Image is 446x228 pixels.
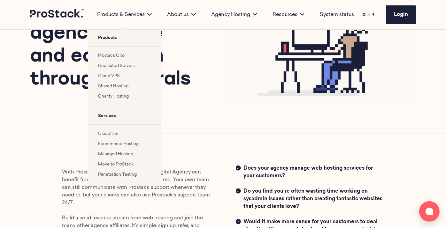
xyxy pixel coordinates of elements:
[204,11,265,18] div: Agency Hosting
[98,162,134,166] a: Move to ProStack
[98,74,120,78] a: Cloud VPS
[243,165,384,180] span: Does your agency manage web hosting services for your customers?
[265,11,312,18] div: Resources
[98,64,135,68] a: Dedicated Servers
[159,11,204,18] div: About us
[419,201,440,222] button: Open chat window
[320,11,354,18] a: System status
[98,173,137,177] a: Penetration Testing
[88,30,161,46] span: Products
[98,94,129,99] a: Charity Hosting
[98,132,119,136] a: Cloudflare
[98,152,134,156] a: Managed Hosting
[98,142,139,146] a: Ecommerce Hosting
[88,108,161,124] span: Services
[394,12,408,17] span: Login
[98,84,129,88] a: Shared Hosting
[30,9,84,20] a: Prostack logo
[243,188,384,210] span: Do you find you're often wasting time working on sysadmin issues rather than creating fantastic w...
[98,54,125,58] a: Prostack Cito
[386,5,416,24] a: Login
[89,11,159,18] div: Products & Services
